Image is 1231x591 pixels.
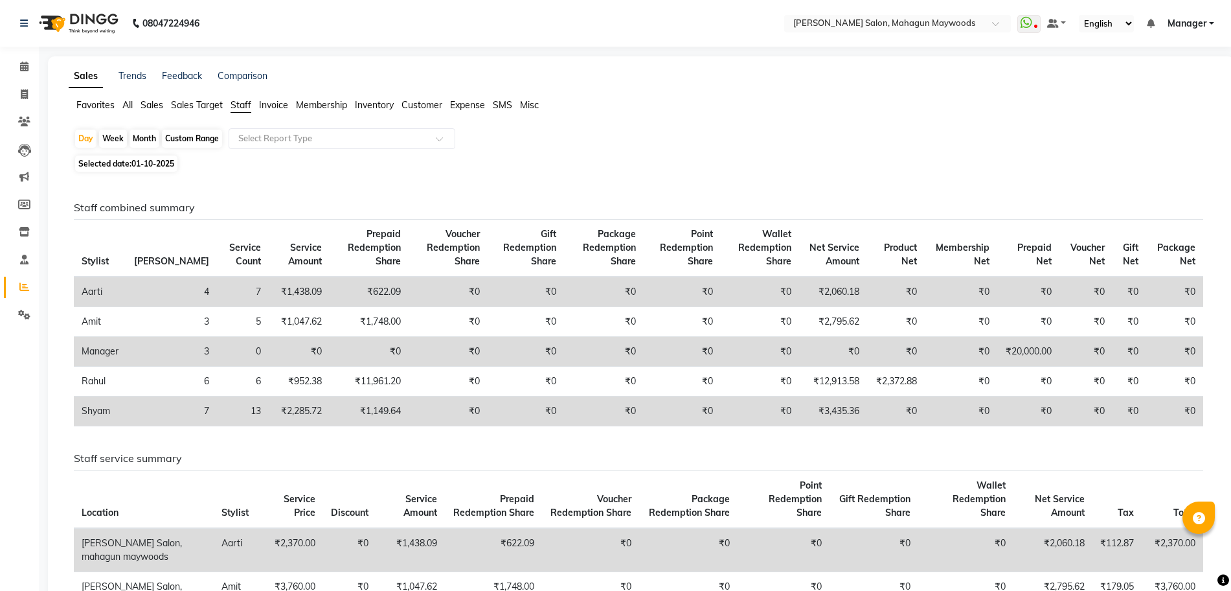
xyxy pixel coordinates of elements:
td: ₹0 [867,337,925,367]
td: ₹0 [564,397,644,426]
span: Expense [450,99,485,111]
td: ₹0 [1112,397,1147,426]
td: ₹3,435.36 [799,397,867,426]
td: ₹0 [738,528,830,572]
td: ₹0 [918,528,1013,572]
b: 08047224946 [142,5,199,41]
td: ₹0 [564,337,644,367]
td: ₹0 [323,528,376,572]
td: ₹0 [1146,337,1203,367]
td: ₹0 [997,277,1060,307]
td: ₹0 [542,528,639,572]
td: ₹0 [1059,397,1112,426]
td: ₹2,285.72 [269,397,330,426]
span: Staff [231,99,251,111]
td: Rahul [74,367,126,397]
td: ₹0 [721,367,799,397]
span: SMS [493,99,512,111]
td: ₹2,060.18 [799,277,867,307]
span: Discount [331,507,368,518]
td: ₹952.38 [269,367,330,397]
td: 4 [126,277,217,307]
td: Manager [74,337,126,367]
div: Custom Range [162,130,222,148]
span: Membership [296,99,347,111]
td: ₹0 [997,397,1060,426]
span: Net Service Amount [809,242,859,267]
td: ₹1,149.64 [330,397,409,426]
span: Gift Net [1123,242,1138,267]
td: ₹0 [721,337,799,367]
span: Service Amount [288,242,322,267]
span: All [122,99,133,111]
td: ₹0 [1059,277,1112,307]
span: Manager [1168,17,1206,30]
span: Customer [401,99,442,111]
td: ₹2,060.18 [1013,528,1092,572]
td: ₹0 [1059,337,1112,367]
td: ₹0 [925,367,997,397]
td: ₹1,438.09 [269,277,330,307]
span: Tax [1118,507,1134,518]
td: 3 [126,337,217,367]
td: ₹2,370.00 [258,528,324,572]
span: Voucher Redemption Share [427,228,480,267]
td: ₹0 [639,528,738,572]
td: 5 [217,307,269,337]
td: ₹12,913.58 [799,367,867,397]
img: logo [33,5,122,41]
span: Total [1173,507,1195,518]
td: ₹0 [409,277,488,307]
td: 13 [217,397,269,426]
td: ₹0 [644,277,721,307]
h6: Staff combined summary [74,202,1203,214]
td: ₹2,372.88 [867,367,925,397]
td: ₹0 [409,367,488,397]
span: Gift Redemption Share [839,493,910,518]
td: ₹0 [644,397,721,426]
td: ₹0 [564,367,644,397]
td: ₹11,961.20 [330,367,409,397]
td: 0 [217,337,269,367]
span: Voucher Redemption Share [550,493,631,518]
td: ₹1,047.62 [269,307,330,337]
a: Trends [119,70,146,82]
span: Prepaid Redemption Share [453,493,534,518]
td: ₹0 [867,307,925,337]
td: ₹0 [644,337,721,367]
span: Net Service Amount [1035,493,1085,518]
td: ₹0 [409,307,488,337]
td: ₹0 [1146,367,1203,397]
td: ₹0 [269,337,330,367]
td: ₹0 [1059,367,1112,397]
span: Stylist [221,507,249,518]
span: Inventory [355,99,394,111]
td: ₹112.87 [1092,528,1142,572]
span: Package Redemption Share [649,493,730,518]
span: Service Price [284,493,315,518]
td: ₹0 [330,337,409,367]
span: Point Redemption Share [660,228,713,267]
span: Service Count [229,242,261,267]
td: ₹622.09 [445,528,542,572]
td: 3 [126,307,217,337]
div: Week [99,130,127,148]
span: Sales Target [171,99,223,111]
span: Favorites [76,99,115,111]
td: ₹0 [488,397,563,426]
td: Aarti [74,277,126,307]
td: ₹0 [1112,307,1147,337]
td: ₹0 [1146,277,1203,307]
span: 01-10-2025 [131,159,174,168]
td: 6 [126,367,217,397]
td: ₹0 [488,367,563,397]
span: Prepaid Net [1017,242,1052,267]
td: ₹0 [644,367,721,397]
span: Gift Redemption Share [503,228,556,267]
td: ₹0 [1146,307,1203,337]
span: Product Net [884,242,917,267]
span: Stylist [82,255,109,267]
span: Service Amount [403,493,437,518]
td: ₹0 [1112,367,1147,397]
div: Month [130,130,159,148]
